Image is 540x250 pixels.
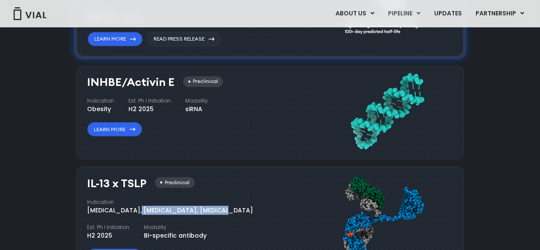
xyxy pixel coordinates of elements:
[185,97,208,104] h4: Modality
[88,32,143,46] a: Learn More
[469,6,531,21] a: PARTNERSHIPMenu Toggle
[87,104,114,113] div: Obesity
[87,206,253,215] div: [MEDICAL_DATA], [MEDICAL_DATA], [MEDICAL_DATA]
[87,231,129,240] div: H2 2025
[87,223,129,231] h4: Est. Ph I Initiation
[185,104,208,113] div: siRNA
[87,122,142,136] a: Learn More
[329,6,381,21] a: ABOUT USMenu Toggle
[87,76,175,88] h3: INHBE/Activin E
[144,231,207,240] div: Bi-specific antibody
[128,97,171,104] h4: Est. Ph I Initiation
[147,32,221,46] a: Read Press Release
[87,97,114,104] h4: Indication
[144,223,207,231] h4: Modality
[13,7,47,20] img: Vial Logo
[128,104,171,113] div: H2 2025
[183,76,223,87] div: Preclinical
[87,198,253,206] h4: Indication
[381,6,427,21] a: PIPELINEMenu Toggle
[427,6,468,21] a: UPDATES
[87,177,146,189] h3: IL-13 x TSLP
[155,177,195,188] div: Preclinical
